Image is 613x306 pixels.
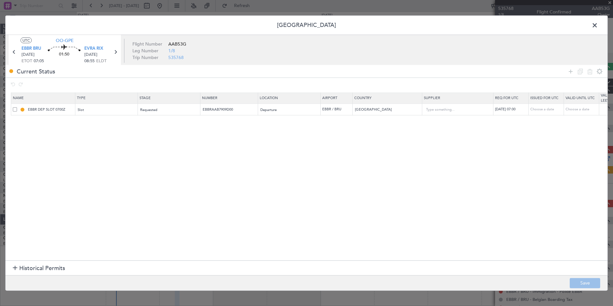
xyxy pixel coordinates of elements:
header: [GEOGRAPHIC_DATA] [5,16,608,35]
div: Choose a date [530,107,564,112]
div: [DATE] 07:00 [495,107,528,112]
span: Req For Utc [495,96,518,100]
span: Issued For Utc [530,96,558,100]
div: Choose a date [566,107,599,112]
span: Valid Until Utc [566,96,595,100]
